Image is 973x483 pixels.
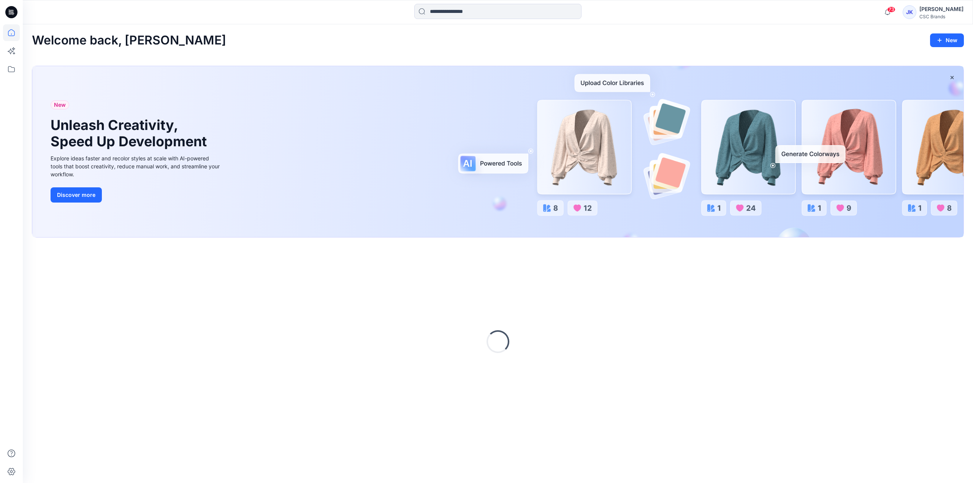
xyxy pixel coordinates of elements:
div: [PERSON_NAME] [919,5,963,14]
h1: Unleash Creativity, Speed Up Development [51,117,210,150]
div: CSC Brands [919,14,963,19]
span: 73 [887,6,895,13]
div: JK [903,5,916,19]
h2: Welcome back, [PERSON_NAME] [32,33,226,48]
button: Discover more [51,187,102,203]
span: New [54,100,66,109]
a: Discover more [51,187,222,203]
div: Explore ideas faster and recolor styles at scale with AI-powered tools that boost creativity, red... [51,154,222,178]
button: New [930,33,964,47]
